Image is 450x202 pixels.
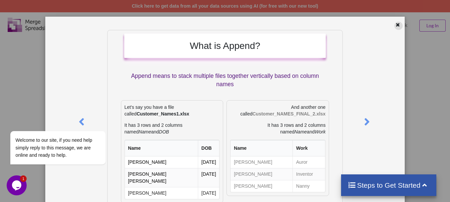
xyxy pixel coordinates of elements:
td: Nanny [292,180,325,192]
td: [PERSON_NAME] [230,156,292,168]
b: Customer_Names1.xlsx [137,111,189,116]
iframe: chat widget [7,175,28,195]
i: Name [294,129,307,134]
th: Name [230,140,292,156]
i: DOB [159,129,169,134]
td: Auror [292,156,325,168]
p: And another one called [230,104,325,117]
iframe: chat widget [7,94,127,172]
p: It has 3 rows and 2 columns named and [125,122,220,135]
th: Work [292,140,325,156]
td: [PERSON_NAME] [PERSON_NAME] [125,168,198,187]
i: Name [139,129,151,134]
b: Customer_NAMES_FINAL_2.xlsx [252,111,325,116]
td: [PERSON_NAME] [125,156,198,168]
td: [PERSON_NAME] [125,187,198,199]
i: Work [315,129,326,134]
h2: What is Append? [131,40,319,52]
th: Name [125,140,198,156]
td: Inventor [292,168,325,180]
td: [PERSON_NAME] [230,180,292,192]
p: Append means to stack multiple files together vertically based on column names [124,72,326,89]
p: Let's say you have a file called [125,104,220,117]
td: [DATE] [198,156,220,168]
th: DOB [198,140,220,156]
h4: Steps to Get Started [348,181,430,189]
p: It has 3 rows and 2 columns named and [230,122,325,135]
td: [DATE] [198,168,220,187]
td: [PERSON_NAME] [230,168,292,180]
td: [DATE] [198,187,220,199]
